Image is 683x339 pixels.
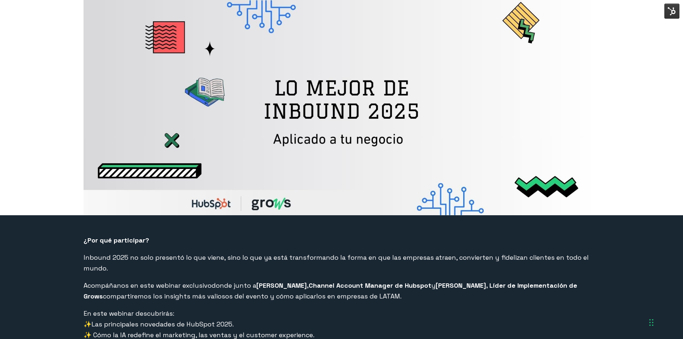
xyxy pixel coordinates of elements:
[649,312,654,333] div: Arrastrar
[91,320,234,328] span: Las principales novedades de HubSpot 2025.
[84,281,212,289] span: Acompáñanos en este webinar exclusivo
[664,4,679,19] img: Interruptor del menú de herramientas de HubSpot
[256,281,309,289] strong: [PERSON_NAME],
[84,236,149,244] span: ¿Por qué participar?
[309,281,431,289] span: Channel Account Manager de Hubspot
[647,305,683,339] div: Widget de chat
[84,281,577,300] span: donde junto a y compartiremos los insights más valiosos del evento y cómo aplicarlos en empresas ...
[84,309,174,317] span: En este webinar descubrirás:
[84,253,589,272] span: Inbound 2025 no solo presentó lo que viene, sino lo que ya está transformando la forma en que las...
[647,305,683,339] iframe: Chat Widget
[84,331,314,339] span: ✨ Cómo la IA redefine el marketing, las ventas y el customer experience.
